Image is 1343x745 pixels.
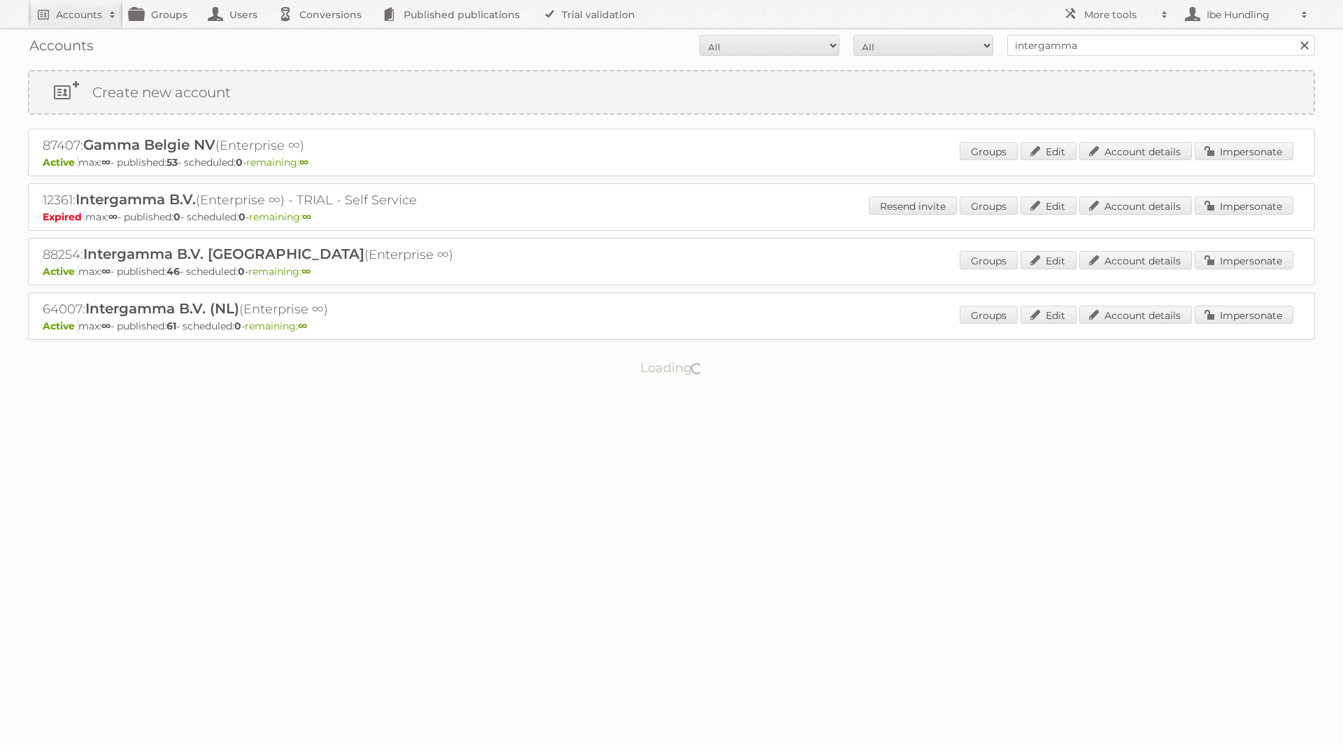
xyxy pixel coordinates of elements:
strong: 61 [166,320,176,332]
a: Edit [1021,306,1076,324]
a: Groups [960,142,1018,160]
strong: ∞ [101,320,111,332]
strong: 0 [173,211,180,223]
a: Edit [1021,197,1076,215]
span: Intergamma B.V. [76,191,196,208]
p: max: - published: - scheduled: - [43,265,1300,278]
a: Account details [1079,142,1192,160]
strong: 53 [166,156,178,169]
p: max: - published: - scheduled: - [43,211,1300,223]
span: Gamma Belgie NV [83,136,215,153]
a: Groups [960,306,1018,324]
strong: ∞ [101,265,111,278]
a: Account details [1079,197,1192,215]
strong: 0 [234,320,241,332]
a: Groups [960,197,1018,215]
span: remaining: [245,320,307,332]
span: Expired [43,211,85,223]
h2: More tools [1084,8,1154,22]
strong: ∞ [101,156,111,169]
p: max: - published: - scheduled: - [43,156,1300,169]
a: Edit [1021,251,1076,269]
p: Loading [596,354,748,382]
a: Impersonate [1195,197,1293,215]
span: Active [43,156,78,169]
a: Create new account [29,71,1314,113]
p: max: - published: - scheduled: - [43,320,1300,332]
strong: 0 [239,211,246,223]
a: Edit [1021,142,1076,160]
strong: ∞ [108,211,118,223]
strong: 0 [236,156,243,169]
a: Account details [1079,306,1192,324]
a: Account details [1079,251,1192,269]
span: remaining: [249,211,311,223]
strong: ∞ [299,156,308,169]
strong: ∞ [301,265,311,278]
a: Groups [960,251,1018,269]
a: Impersonate [1195,306,1293,324]
span: Intergamma B.V. (NL) [85,300,239,317]
span: Active [43,320,78,332]
a: Impersonate [1195,142,1293,160]
a: Impersonate [1195,251,1293,269]
h2: 88254: (Enterprise ∞) [43,246,532,264]
h2: Accounts [56,8,102,22]
h2: 64007: (Enterprise ∞) [43,300,532,318]
strong: ∞ [302,211,311,223]
strong: ∞ [298,320,307,332]
span: Active [43,265,78,278]
span: remaining: [246,156,308,169]
span: Intergamma B.V. [GEOGRAPHIC_DATA] [83,246,364,262]
strong: 46 [166,265,180,278]
strong: 0 [238,265,245,278]
h2: 87407: (Enterprise ∞) [43,136,532,155]
h2: 12361: (Enterprise ∞) - TRIAL - Self Service [43,191,532,209]
h2: Ibe Hundling [1203,8,1294,22]
a: Resend invite [869,197,957,215]
span: remaining: [248,265,311,278]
